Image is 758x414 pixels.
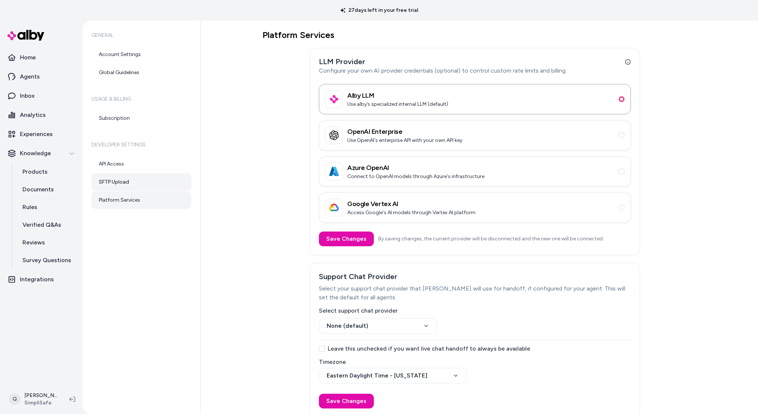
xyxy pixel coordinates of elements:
[22,203,37,212] p: Rules
[336,7,423,14] p: 27 days left in your free trial
[24,399,58,407] span: SimpliSafe
[3,271,80,288] a: Integrations
[319,57,631,66] h3: LLM Provider
[319,346,325,352] button: Leave this unchecked if you want live chat handoff to always be available
[91,25,191,46] h6: General
[24,392,58,399] p: [PERSON_NAME]
[3,49,80,66] a: Home
[22,238,45,247] p: Reviews
[20,275,54,284] p: Integrations
[347,90,448,101] h3: Alby LLM
[347,173,484,180] p: Connect to OpenAI models through Azure's infrastructure
[20,111,46,119] p: Analytics
[22,167,48,176] p: Products
[22,185,54,194] p: Documents
[3,68,80,86] a: Agents
[7,30,44,41] img: alby Logo
[262,29,687,41] h1: Platform Services
[378,235,604,243] p: By saving changes, the current provider will be disconnected and the new one will be connected.
[22,220,61,229] p: Verified Q&As
[91,135,191,155] h6: Developer Settings
[319,394,374,408] button: Save Changes
[15,198,80,216] a: Rules
[91,173,191,191] a: SFTP Upload
[91,191,191,209] a: Platform Services
[319,359,631,365] label: Timezone
[319,232,374,246] button: Save Changes
[347,126,462,137] h3: OpenAI Enterprise
[347,137,462,144] p: Use OpenAI's enterprise API with your own API key
[347,101,448,108] p: Use alby’s specialized internal LLM (default)
[319,284,631,302] p: Select your support chat provider that [PERSON_NAME] will use for handoff, if configured for your...
[15,251,80,269] a: Survey Questions
[15,181,80,198] a: Documents
[20,53,36,62] p: Home
[3,125,80,143] a: Experiences
[91,46,191,63] a: Account Settings
[347,209,476,216] p: Access Google's AI models through Vertex AI platform
[347,163,484,173] h3: Azure OpenAI
[91,155,191,173] a: API Access
[91,64,191,81] a: Global Guidelines
[91,89,191,109] h6: Usage & Billing
[15,234,80,251] a: Reviews
[15,216,80,234] a: Verified Q&As
[319,272,631,281] h3: Support Chat Provider
[15,163,80,181] a: Products
[319,308,631,314] label: Select support chat provider
[20,72,40,81] p: Agents
[4,387,63,411] button: Q[PERSON_NAME]SimpliSafe
[3,106,80,124] a: Analytics
[91,109,191,127] a: Subscription
[319,346,631,352] label: Leave this unchecked if you want live chat handoff to always be available
[22,256,71,265] p: Survey Questions
[20,91,35,100] p: Inbox
[20,149,51,158] p: Knowledge
[319,66,631,75] p: Configure your own AI provider credentials (optional) to control custom rate limits and billing.
[20,130,53,139] p: Experiences
[3,87,80,105] a: Inbox
[3,145,80,162] button: Knowledge
[9,393,21,405] span: Q
[347,199,476,209] h3: Google Vertex AI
